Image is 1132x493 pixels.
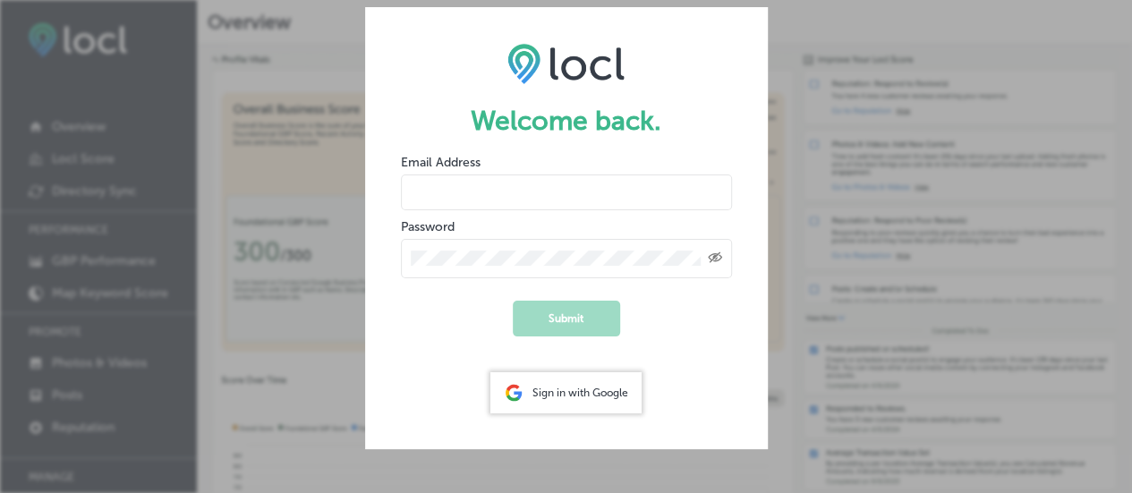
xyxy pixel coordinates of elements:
button: Submit [513,301,620,336]
span: Toggle password visibility [708,251,722,267]
img: LOCL logo [507,43,625,84]
h1: Welcome back. [401,105,732,137]
div: Sign in with Google [490,372,642,413]
label: Email Address [401,155,481,170]
label: Password [401,219,455,234]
